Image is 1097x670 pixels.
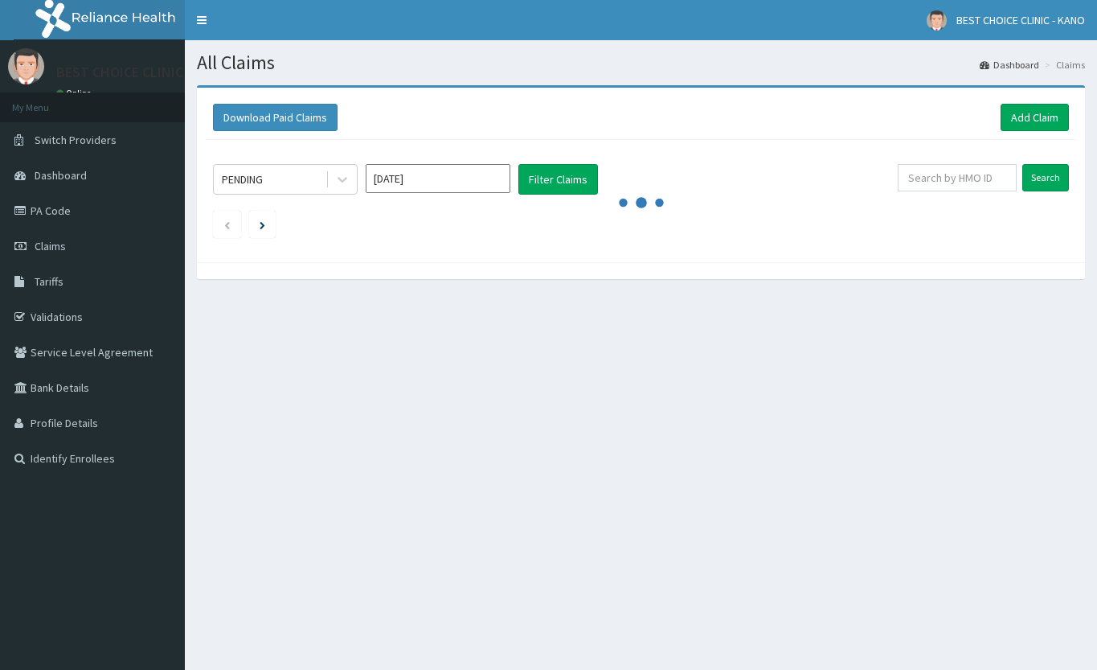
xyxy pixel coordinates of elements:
[35,239,66,253] span: Claims
[617,179,665,227] svg: audio-loading
[35,168,87,183] span: Dashboard
[1022,164,1069,191] input: Search
[197,52,1085,73] h1: All Claims
[56,65,230,80] p: BEST CHOICE CLINIC - KANO
[35,133,117,147] span: Switch Providers
[927,10,947,31] img: User Image
[1001,104,1069,131] a: Add Claim
[35,274,63,289] span: Tariffs
[223,217,231,232] a: Previous page
[518,164,598,195] button: Filter Claims
[222,171,263,187] div: PENDING
[898,164,1017,191] input: Search by HMO ID
[956,13,1085,27] span: BEST CHOICE CLINIC - KANO
[56,88,95,99] a: Online
[260,217,265,232] a: Next page
[213,104,338,131] button: Download Paid Claims
[8,48,44,84] img: User Image
[980,58,1039,72] a: Dashboard
[366,164,510,193] input: Select Month and Year
[1041,58,1085,72] li: Claims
